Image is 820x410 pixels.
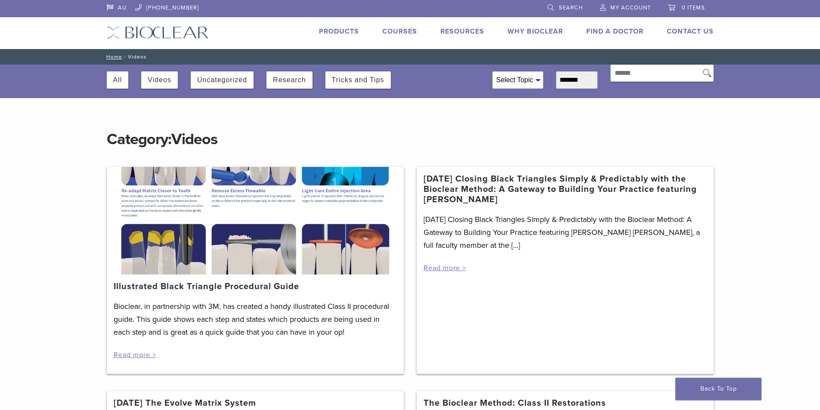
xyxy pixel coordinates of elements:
[667,27,714,36] a: Contact Us
[114,398,256,408] a: [DATE] The Evolve Matrix System
[197,71,247,89] button: Uncategorized
[382,27,417,36] a: Courses
[104,54,122,60] a: Home
[122,55,128,59] span: /
[424,264,466,272] a: Read more >
[114,300,397,339] p: Bioclear, in partnership with 3M, has created a handy illustrated Class II procedural guide. This...
[107,112,714,150] h1: Category:
[148,71,171,89] button: Videos
[440,27,484,36] a: Resources
[424,174,707,205] a: [DATE] Closing Black Triangles Simply & Predictably with the Bioclear Method: A Gateway to Buildi...
[610,4,651,11] span: My Account
[424,398,606,408] a: The Bioclear Method: Class II Restorations
[559,4,583,11] span: Search
[114,351,156,359] a: Read more >
[332,71,384,89] button: Tricks and Tips
[424,213,707,252] p: [DATE] Closing Black Triangles Simply & Predictably with the Bioclear Method: A Gateway to Buildi...
[171,130,217,148] span: Videos
[100,49,720,65] nav: Videos
[113,71,122,89] button: All
[675,378,761,400] a: Back To Top
[493,72,543,88] div: Select Topic
[682,4,705,11] span: 0 items
[114,281,299,292] a: Illustrated Black Triangle Procedural Guide
[273,71,306,89] button: Research
[319,27,359,36] a: Products
[107,26,209,39] img: Bioclear
[586,27,644,36] a: Find A Doctor
[507,27,563,36] a: Why Bioclear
